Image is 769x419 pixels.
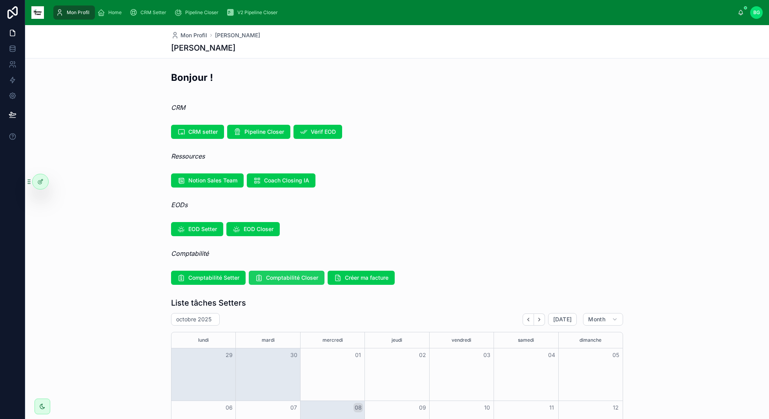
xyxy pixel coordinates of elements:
button: Next [534,313,545,326]
img: App logo [31,6,44,19]
button: 09 [418,403,427,412]
button: 29 [224,350,234,360]
button: [DATE] [548,313,577,326]
button: Notion Sales Team [171,173,244,188]
em: Ressources [171,152,205,160]
div: samedi [495,332,557,348]
em: Comptabilité [171,250,209,257]
div: dimanche [560,332,621,348]
button: 02 [418,350,427,360]
div: mardi [237,332,299,348]
a: Pipeline Closer [172,5,224,20]
span: Mon Profil [67,9,89,16]
button: 06 [224,403,234,412]
a: Home [95,5,127,20]
span: Créer ma facture [345,274,388,282]
a: [PERSON_NAME] [215,31,260,39]
button: Back [523,313,534,326]
button: Coach Closing IA [247,173,315,188]
span: Comptabilité Closer [266,274,318,282]
button: Vérif EOD [293,125,342,139]
button: 04 [547,350,556,360]
button: 05 [611,350,621,360]
span: V2 Pipeline Closer [237,9,278,16]
span: Home [108,9,122,16]
button: Comptabilité Setter [171,271,246,285]
span: Month [588,316,605,323]
span: BG [753,9,760,16]
a: V2 Pipeline Closer [224,5,283,20]
h2: octobre 2025 [176,315,211,323]
span: Coach Closing IA [264,177,309,184]
a: Mon Profil [171,31,207,39]
div: mercredi [302,332,363,348]
div: lundi [173,332,234,348]
span: Vérif EOD [311,128,336,136]
span: Pipeline Closer [185,9,219,16]
span: CRM Setter [140,9,166,16]
button: 08 [354,403,363,412]
span: Comptabilité Setter [188,274,239,282]
h2: Bonjour ! [171,71,213,84]
a: CRM Setter [127,5,172,20]
button: 03 [482,350,492,360]
button: CRM setter [171,125,224,139]
button: Pipeline Closer [227,125,290,139]
span: Mon Profil [180,31,207,39]
button: 10 [482,403,492,412]
div: scrollable content [50,4,738,21]
div: vendredi [431,332,492,348]
em: EODs [171,201,188,209]
span: CRM setter [188,128,218,136]
button: Comptabilité Closer [249,271,324,285]
span: [DATE] [553,316,572,323]
button: 11 [547,403,556,412]
button: 07 [289,403,299,412]
button: 12 [611,403,621,412]
span: Pipeline Closer [244,128,284,136]
button: Month [583,313,623,326]
a: Mon Profil [53,5,95,20]
em: CRM [171,104,185,111]
button: 30 [289,350,299,360]
span: EOD Setter [188,225,217,233]
button: EOD Setter [171,222,223,236]
h1: [PERSON_NAME] [171,42,235,53]
div: jeudi [366,332,428,348]
button: 01 [354,350,363,360]
h1: Liste tâches Setters [171,297,246,308]
button: Créer ma facture [328,271,395,285]
span: Notion Sales Team [188,177,237,184]
button: EOD Closer [226,222,280,236]
span: EOD Closer [244,225,273,233]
